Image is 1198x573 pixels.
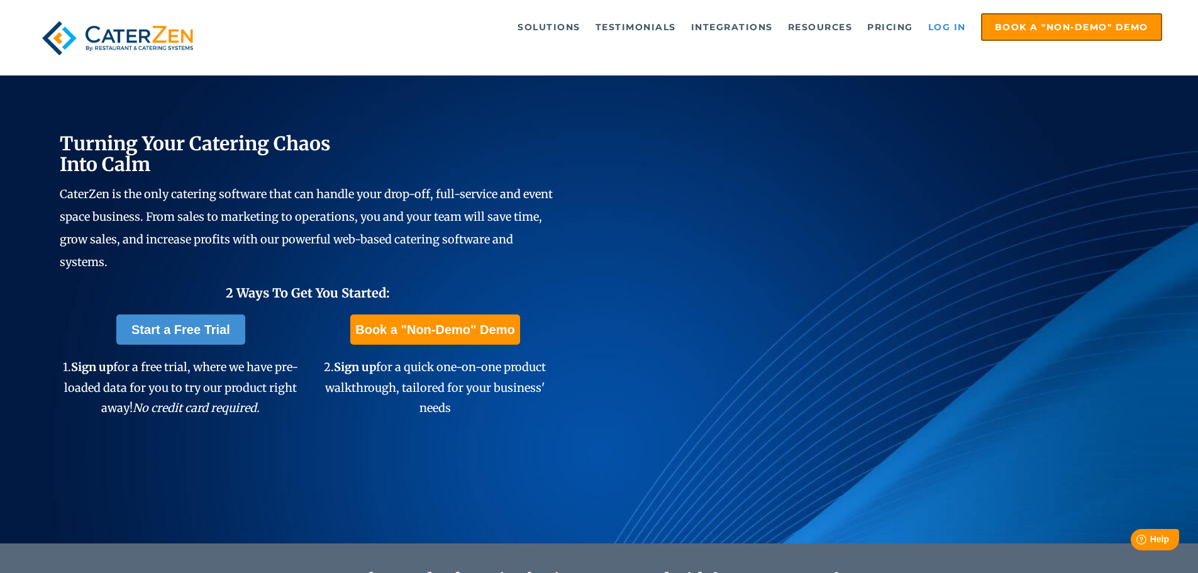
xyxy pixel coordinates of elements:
[350,314,519,345] a: Book a "Non-Demo" Demo
[981,13,1162,41] a: Book a "Non-Demo" Demo
[71,360,113,374] span: Sign up
[922,14,972,40] a: Log in
[782,14,859,40] a: Resources
[685,14,779,40] a: Integrations
[1086,524,1184,559] iframe: Help widget launcher
[589,14,682,40] a: Testimonials
[861,14,919,40] a: Pricing
[63,360,298,415] span: 1. for a free trial, where we have pre-loaded data for you to try our product right away!
[60,131,331,176] span: Turning Your Catering Chaos Into Calm
[116,314,245,345] a: Start a Free Trial
[36,13,199,63] img: caterzen
[511,14,587,40] a: Solutions
[228,13,1162,41] div: Navigation Menu
[60,187,553,269] span: CaterZen is the only catering software that can handle your drop-off, full-service and event spac...
[324,360,546,415] span: 2. for a quick one-on-one product walkthrough, tailored for your business' needs
[133,401,260,415] em: No credit card required.
[226,285,390,301] span: 2 Ways To Get You Started:
[334,360,376,374] span: Sign up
